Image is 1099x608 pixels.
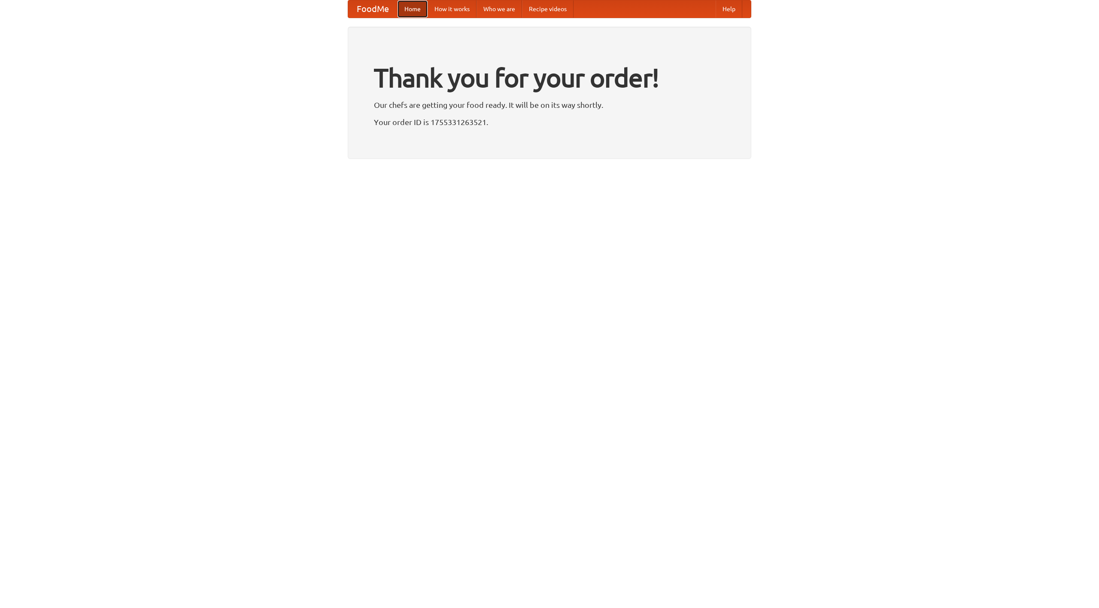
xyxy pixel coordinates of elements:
[374,116,725,128] p: Your order ID is 1755331263521.
[522,0,574,18] a: Recipe videos
[374,98,725,111] p: Our chefs are getting your food ready. It will be on its way shortly.
[398,0,428,18] a: Home
[716,0,742,18] a: Help
[428,0,477,18] a: How it works
[348,0,398,18] a: FoodMe
[374,57,725,98] h1: Thank you for your order!
[477,0,522,18] a: Who we are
